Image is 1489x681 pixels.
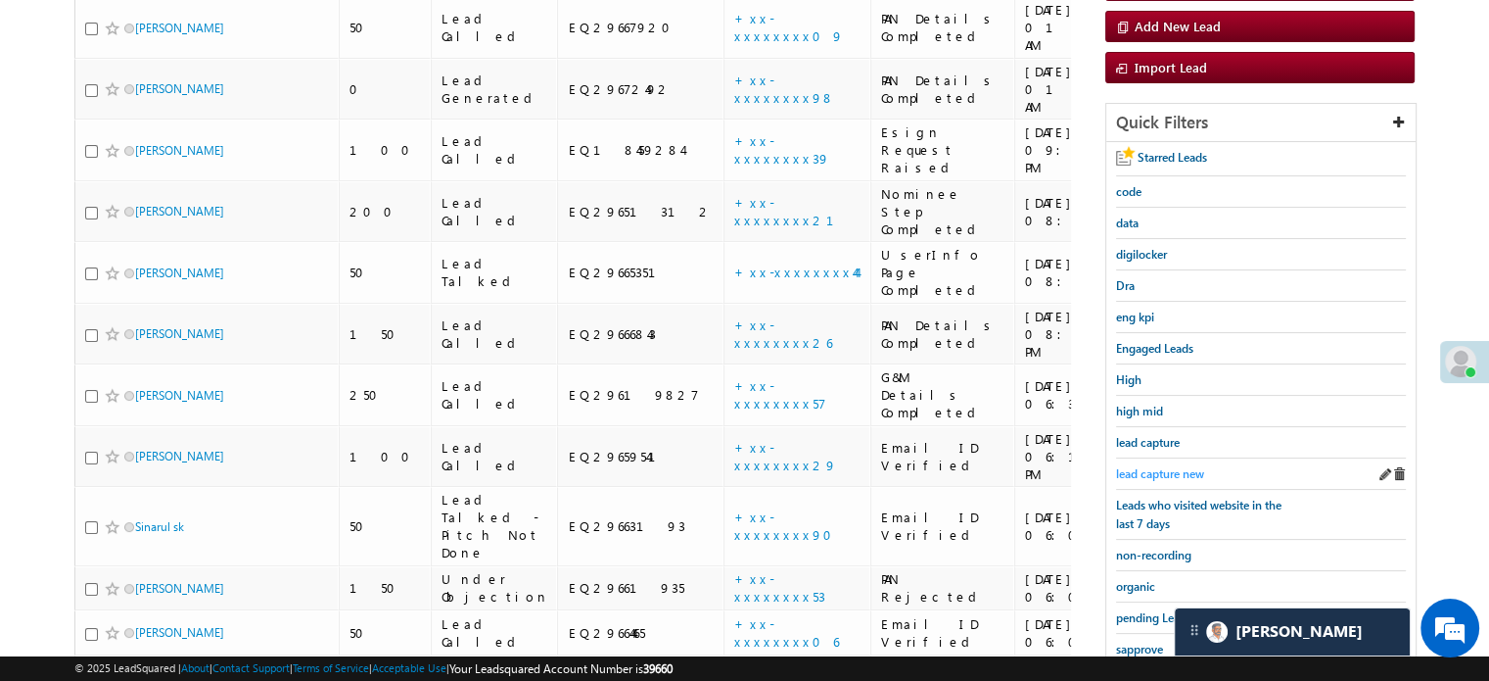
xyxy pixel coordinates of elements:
[881,246,1005,299] div: UserInfo Page Completed
[568,19,715,36] div: EQ29667920
[1116,466,1204,481] span: lead capture new
[1116,498,1281,531] span: Leads who visited website in the last 7 days
[349,579,422,597] div: 150
[881,615,1005,651] div: Email ID Verified
[349,386,422,404] div: 250
[135,625,224,640] a: [PERSON_NAME]
[1025,255,1136,290] div: [DATE] 08:03 PM
[881,570,1005,606] div: PAN Rejected
[1116,341,1193,356] span: Engaged Leads
[1116,610,1191,625] span: pending Leads
[74,659,673,678] span: © 2025 LeadSquared | | | | |
[734,615,839,650] a: +xx-xxxxxxxx06
[1116,372,1141,387] span: High
[25,181,357,516] textarea: Type your message and hit 'Enter'
[568,579,715,597] div: EQ29661935
[1135,18,1221,34] span: Add New Lead
[568,386,715,404] div: EQ29619827
[568,448,715,465] div: EQ29659541
[881,185,1005,238] div: Nominee Step Completed
[881,316,1005,352] div: PAN Details Completed
[1025,63,1136,116] div: [DATE] 01:05 AM
[881,509,1005,544] div: Email ID Verified
[135,204,224,219] a: [PERSON_NAME]
[135,449,224,463] a: [PERSON_NAME]
[1174,608,1411,657] div: carter-dragCarter[PERSON_NAME]
[1025,570,1136,606] div: [DATE] 06:08 PM
[135,266,224,280] a: [PERSON_NAME]
[734,316,832,351] a: +xx-xxxxxxxx26
[349,141,422,159] div: 100
[734,194,858,228] a: +xx-xxxxxxxx21
[442,255,549,290] div: Lead Talked
[442,194,549,229] div: Lead Called
[881,439,1005,474] div: Email ID Verified
[293,661,369,674] a: Terms of Service
[33,103,82,128] img: d_60004797649_company_0_60004797649
[442,316,549,352] div: Lead Called
[442,615,549,651] div: Lead Called
[734,132,830,167] a: +xx-xxxxxxxx39
[349,325,422,343] div: 150
[1116,435,1180,450] span: lead capture
[1116,642,1163,657] span: sapprove
[734,439,837,473] a: +xx-xxxxxxxx29
[734,377,826,412] a: +xx-xxxxxxxx57
[1116,310,1154,324] span: eng kpi
[1116,184,1141,199] span: code
[349,19,422,36] div: 50
[1025,194,1136,229] div: [DATE] 08:32 PM
[568,80,715,98] div: EQ29672492
[568,203,715,220] div: EQ29651312
[442,491,549,561] div: Lead Talked - Pitch Not Done
[266,533,355,559] em: Start Chat
[102,103,329,128] div: Chat with us now
[568,517,715,535] div: EQ29663193
[349,624,422,642] div: 50
[1116,247,1167,262] span: digilocker
[349,448,422,465] div: 100
[568,624,715,642] div: EQ29664465
[881,72,1005,107] div: PAN Details Completed
[135,388,224,403] a: [PERSON_NAME]
[442,570,549,606] div: Under Objection
[1025,1,1136,54] div: [DATE] 01:07 AM
[1135,59,1207,75] span: Import Lead
[1106,104,1416,142] div: Quick Filters
[1025,308,1136,361] div: [DATE] 08:02 PM
[734,509,844,543] a: +xx-xxxxxxxx90
[442,72,549,107] div: Lead Generated
[1025,430,1136,483] div: [DATE] 06:11 PM
[881,10,1005,45] div: PAN Details Completed
[135,326,224,341] a: [PERSON_NAME]
[1235,622,1363,641] span: Carter
[881,123,1005,176] div: Esign Request Raised
[1206,621,1228,643] img: Carter
[349,80,422,98] div: 0
[135,21,224,35] a: [PERSON_NAME]
[734,570,825,605] a: +xx-xxxxxxxx53
[1025,509,1136,544] div: [DATE] 06:08 PM
[349,203,422,220] div: 200
[1187,622,1202,638] img: carter-drag
[372,661,446,674] a: Acceptable Use
[568,264,715,281] div: EQ29665351
[568,141,715,159] div: EQ18459284
[1116,278,1135,293] span: Dra
[181,661,209,674] a: About
[1116,579,1155,594] span: organic
[1138,150,1207,165] span: Starred Leads
[643,661,673,676] span: 39660
[1025,377,1136,413] div: [DATE] 06:35 PM
[212,661,290,674] a: Contact Support
[135,519,184,534] a: Sinarul sk
[442,439,549,474] div: Lead Called
[135,143,224,158] a: [PERSON_NAME]
[1116,216,1139,230] span: data
[734,10,844,44] a: +xx-xxxxxxxx09
[1116,548,1191,562] span: non-recording
[1025,615,1136,651] div: [DATE] 06:06 PM
[881,368,1005,421] div: G&M Details Completed
[135,81,224,96] a: [PERSON_NAME]
[568,325,715,343] div: EQ29666843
